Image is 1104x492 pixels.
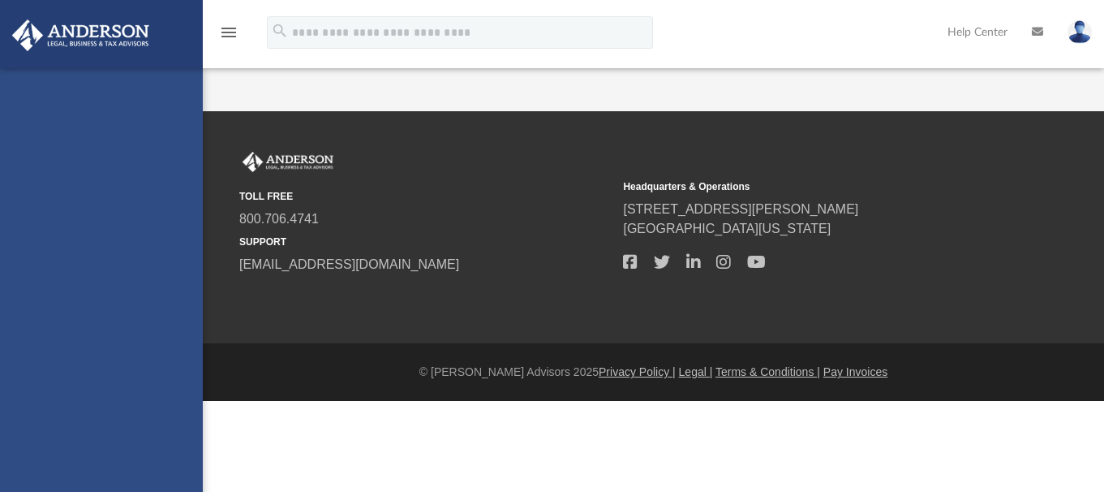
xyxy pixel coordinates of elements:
[715,365,820,378] a: Terms & Conditions |
[623,202,858,216] a: [STREET_ADDRESS][PERSON_NAME]
[239,212,319,226] a: 800.706.4741
[271,22,289,40] i: search
[7,19,154,51] img: Anderson Advisors Platinum Portal
[239,189,612,204] small: TOLL FREE
[219,23,238,42] i: menu
[1067,20,1092,44] img: User Pic
[203,364,1104,381] div: © [PERSON_NAME] Advisors 2025
[823,365,887,378] a: Pay Invoices
[623,222,831,235] a: [GEOGRAPHIC_DATA][US_STATE]
[623,179,995,194] small: Headquarters & Operations
[219,31,238,42] a: menu
[239,235,612,249] small: SUPPORT
[679,365,713,378] a: Legal |
[239,257,459,271] a: [EMAIL_ADDRESS][DOMAIN_NAME]
[239,152,337,173] img: Anderson Advisors Platinum Portal
[599,365,676,378] a: Privacy Policy |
